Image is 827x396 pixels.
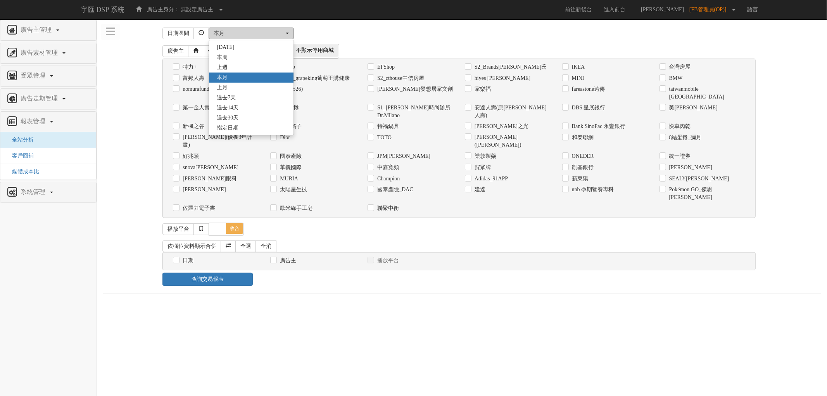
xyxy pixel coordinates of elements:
span: [PERSON_NAME] [637,7,688,12]
label: fareastone遠傳 [570,85,605,93]
a: 全選 [235,240,256,252]
label: 好兆頭 [181,152,199,160]
a: 受眾管理 [6,70,90,82]
span: 不顯示停用商城 [291,44,338,57]
label: [PERSON_NAME] [181,186,226,194]
label: 台灣房屋 [667,63,691,71]
label: TOTO [375,134,392,142]
label: BMW [667,74,683,82]
label: [PERSON_NAME]發想居家文創 [375,85,453,93]
label: Bank SinoPac 永豐銀行 [570,123,625,130]
label: Pokémon GO_傑思[PERSON_NAME] [667,186,745,201]
span: 本周 [217,54,228,61]
label: 日期 [181,257,193,265]
span: 廣告走期管理 [19,95,62,102]
label: S2_Brands[PERSON_NAME]氏 [473,63,547,71]
label: 家樂福 [473,85,491,93]
label: 國泰產險 [278,152,302,160]
label: 新楓之谷 [181,123,204,130]
label: S2_cthouse中信房屋 [375,74,424,82]
label: [PERSON_NAME] [667,164,712,171]
a: 廣告素材管理 [6,47,90,59]
label: 聯聚中衡 [375,204,399,212]
div: 本月 [214,29,284,37]
a: 廣告主管理 [6,24,90,36]
label: 樂敦製藥 [473,152,496,160]
label: 中嘉寬頻 [375,164,399,171]
a: 全選 [203,45,224,57]
label: S1_[PERSON_NAME]時尚診所Dr.Milano [375,104,453,119]
a: 媒體成本比 [6,169,39,175]
label: [PERSON_NAME]之光 [473,123,528,130]
label: MURIA [278,175,298,183]
label: SEALY[PERSON_NAME] [667,175,729,183]
label: hiyes [PERSON_NAME] [473,74,530,82]
label: S2 S1_grapeking葡萄王購健康 [278,74,350,82]
label: IKEA [570,63,585,71]
label: JPM[PERSON_NAME] [375,152,430,160]
span: 上月 [217,84,228,92]
a: 客戶回補 [6,153,34,159]
label: 安達人壽(原[PERSON_NAME]人壽) [473,104,551,119]
label: 美[PERSON_NAME] [667,104,718,112]
label: snova[PERSON_NAME] [181,164,238,171]
label: 歐米綠手工皂 [278,204,312,212]
button: 本月 [209,28,294,39]
span: 廣告主身分： [147,7,180,12]
span: [DATE] [217,43,234,51]
label: 特力+ [181,63,197,71]
span: 報表管理 [19,118,49,125]
label: 建達 [473,186,485,194]
label: 廣告主 [278,257,296,265]
span: 廣告主管理 [19,26,55,33]
span: [FB管理員(OP)] [689,7,730,12]
label: ONEDER [570,152,594,160]
label: EFShop [375,63,395,71]
label: 富邦人壽 [181,74,204,82]
span: 收合 [226,223,243,234]
label: Adidas_91APP [473,175,508,183]
label: 太陽星生技 [278,186,307,194]
label: 特福鍋具 [375,123,399,130]
label: Champion [375,175,400,183]
label: 和泰聯網 [570,134,594,142]
span: 指定日期 [217,124,238,132]
span: 過去7天 [217,94,236,102]
label: nnb 孕期營養專科 [570,186,614,194]
label: MINI [570,74,584,82]
label: 快車肉乾 [667,123,691,130]
label: [PERSON_NAME](優養3年計畫) [181,133,259,149]
a: 報表管理 [6,116,90,128]
label: 賀眾牌 [473,164,491,171]
a: 查詢交易報表 [162,273,252,286]
span: 無設定廣告主 [181,7,213,12]
a: 全站分析 [6,137,34,143]
span: 廣告素材管理 [19,49,62,56]
span: 系統管理 [19,188,49,195]
span: 過去30天 [217,114,238,122]
label: 華義國際 [278,164,302,171]
label: nomurafunds 野村投信 [181,85,234,93]
label: 第一金人壽 [181,104,210,112]
label: 播放平台 [375,257,399,265]
label: Dior [278,134,290,142]
label: 佐羅力電子書 [181,204,215,212]
span: 上週 [217,64,228,71]
span: 過去14天 [217,104,238,112]
label: [PERSON_NAME]([PERSON_NAME]) [473,133,551,149]
a: 全消 [256,240,276,252]
a: 廣告走期管理 [6,93,90,105]
label: 國泰產險_DAC [375,186,413,194]
label: 新東陽 [570,175,588,183]
label: 8結蛋捲_彌月 [667,134,702,142]
label: taiwanmobile [GEOGRAPHIC_DATA] [667,85,745,101]
span: 受眾管理 [19,72,49,79]
a: 系統管理 [6,186,90,199]
label: [PERSON_NAME]眼科 [181,175,237,183]
span: 本月 [217,74,228,81]
label: DBS 星展銀行 [570,104,606,112]
label: 凱基銀行 [570,164,594,171]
